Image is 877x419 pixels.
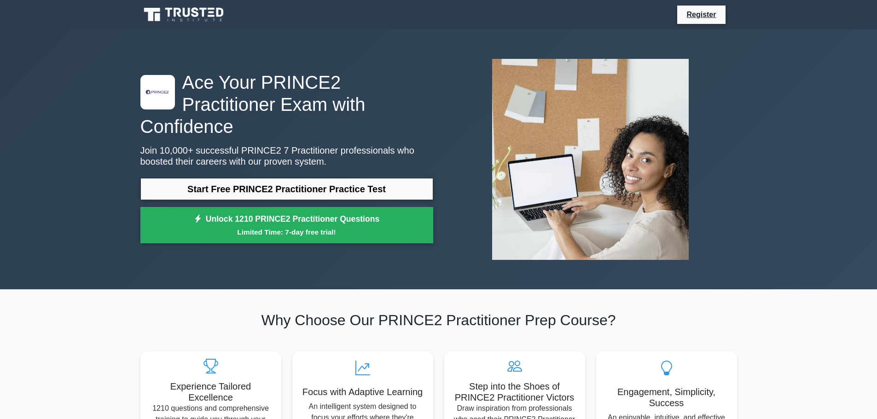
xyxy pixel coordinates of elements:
[140,178,433,200] a: Start Free PRINCE2 Practitioner Practice Test
[148,381,274,403] h5: Experience Tailored Excellence
[152,227,422,237] small: Limited Time: 7-day free trial!
[140,207,433,244] a: Unlock 1210 PRINCE2 Practitioner QuestionsLimited Time: 7-day free trial!
[300,386,426,397] h5: Focus with Adaptive Learning
[604,386,730,408] h5: Engagement, Simplicity, Success
[140,71,433,138] h1: Ace Your PRINCE2 Practitioner Exam with Confidence
[140,145,433,167] p: Join 10,000+ successful PRINCE2 7 Practitioner professionals who boosted their careers with our p...
[681,9,721,20] a: Register
[452,381,578,403] h5: Step into the Shoes of PRINCE2 Practitioner Victors
[140,311,737,329] h2: Why Choose Our PRINCE2 Practitioner Prep Course?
